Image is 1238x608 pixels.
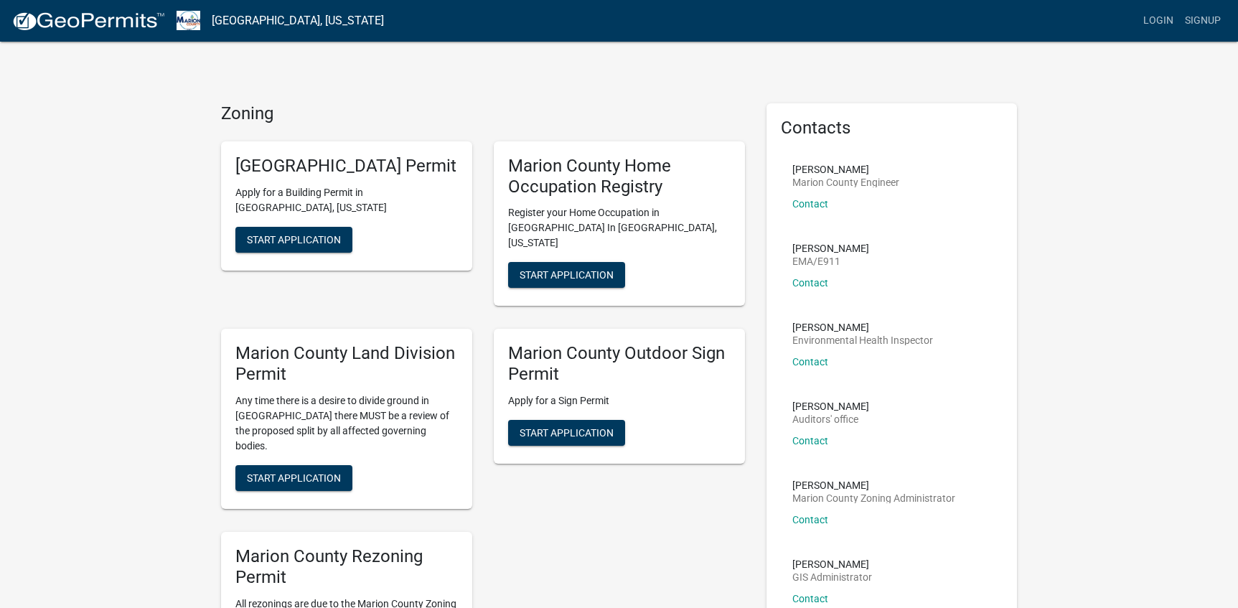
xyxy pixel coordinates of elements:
[792,480,955,490] p: [PERSON_NAME]
[792,493,955,503] p: Marion County Zoning Administrator
[781,118,1003,139] h5: Contacts
[792,414,869,424] p: Auditors' office
[792,277,828,289] a: Contact
[235,393,458,454] p: Any time there is a desire to divide ground in [GEOGRAPHIC_DATA] there MUST be a review of the pr...
[235,185,458,215] p: Apply for a Building Permit in [GEOGRAPHIC_DATA], [US_STATE]
[792,356,828,368] a: Contact
[1138,7,1179,34] a: Login
[792,435,828,446] a: Contact
[212,9,384,33] a: [GEOGRAPHIC_DATA], [US_STATE]
[792,177,899,187] p: Marion County Engineer
[520,426,614,438] span: Start Application
[235,343,458,385] h5: Marion County Land Division Permit
[792,256,869,266] p: EMA/E911
[508,205,731,251] p: Register your Home Occupation in [GEOGRAPHIC_DATA] In [GEOGRAPHIC_DATA], [US_STATE]
[792,593,828,604] a: Contact
[247,472,341,483] span: Start Application
[235,227,352,253] button: Start Application
[508,262,625,288] button: Start Application
[792,335,933,345] p: Environmental Health Inspector
[1179,7,1227,34] a: Signup
[508,420,625,446] button: Start Application
[792,559,872,569] p: [PERSON_NAME]
[177,11,200,30] img: Marion County, Iowa
[221,103,745,124] h4: Zoning
[235,156,458,177] h5: [GEOGRAPHIC_DATA] Permit
[235,465,352,491] button: Start Application
[508,393,731,408] p: Apply for a Sign Permit
[520,269,614,281] span: Start Application
[792,572,872,582] p: GIS Administrator
[792,401,869,411] p: [PERSON_NAME]
[792,198,828,210] a: Contact
[235,546,458,588] h5: Marion County Rezoning Permit
[508,156,731,197] h5: Marion County Home Occupation Registry
[792,322,933,332] p: [PERSON_NAME]
[792,243,869,253] p: [PERSON_NAME]
[508,343,731,385] h5: Marion County Outdoor Sign Permit
[792,164,899,174] p: [PERSON_NAME]
[247,233,341,245] span: Start Application
[792,514,828,525] a: Contact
